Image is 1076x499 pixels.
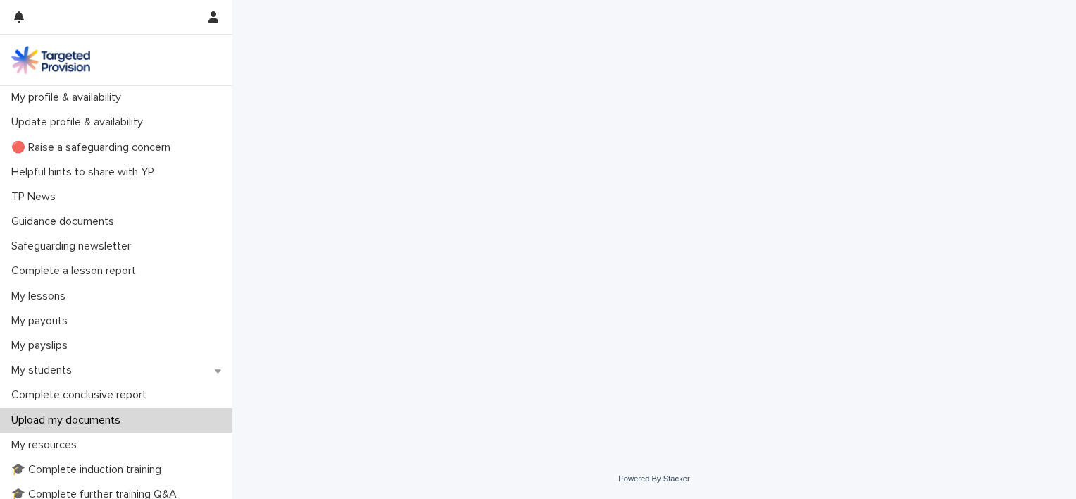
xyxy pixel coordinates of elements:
[6,91,132,104] p: My profile & availability
[6,463,173,476] p: 🎓 Complete induction training
[6,264,147,278] p: Complete a lesson report
[6,116,154,129] p: Update profile & availability
[6,190,67,204] p: TP News
[6,314,79,328] p: My payouts
[6,290,77,303] p: My lessons
[618,474,689,483] a: Powered By Stacker
[6,388,158,402] p: Complete conclusive report
[6,438,88,452] p: My resources
[6,166,165,179] p: Helpful hints to share with YP
[6,240,142,253] p: Safeguarding newsletter
[6,215,125,228] p: Guidance documents
[6,339,79,352] p: My payslips
[6,364,83,377] p: My students
[11,46,90,74] img: M5nRWzHhSzIhMunXDL62
[6,141,182,154] p: 🔴 Raise a safeguarding concern
[6,414,132,427] p: Upload my documents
